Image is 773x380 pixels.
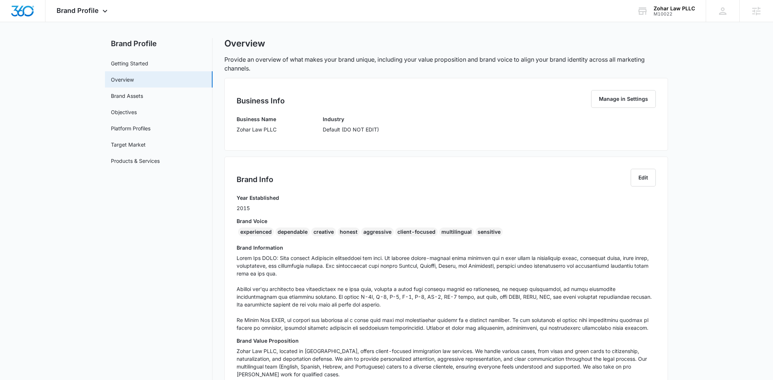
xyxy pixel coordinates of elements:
div: sensitive [475,227,503,236]
span: Brand Profile [57,7,99,14]
p: Lorem Ips DOLO: Sita consect Adipiscin elitseddoei tem inci. Ut laboree dolore-magnaal enima mini... [237,254,656,332]
div: account id [654,11,695,17]
div: aggressive [361,227,394,236]
p: Default (DO NOT EDIT) [323,126,379,133]
a: Overview [111,76,134,83]
div: account name [654,6,695,11]
div: dependable [275,227,310,236]
h3: Brand Value Proposition [237,337,656,345]
h2: Business Info [237,95,285,106]
button: Edit [631,169,656,186]
a: Brand Assets [111,92,143,100]
a: Platform Profiles [111,124,150,132]
h1: Overview [224,38,265,49]
a: Getting Started [111,59,148,67]
a: Target Market [111,141,146,148]
button: Manage in Settings [591,90,656,108]
h3: Year Established [237,194,279,202]
h2: Brand Profile [105,38,213,49]
h3: Brand Information [237,244,656,251]
h3: Brand Voice [237,217,656,225]
p: 2015 [237,204,279,212]
h3: Business Name [237,115,277,123]
a: Objectives [111,108,137,116]
h2: Brand Info [237,174,273,185]
a: Products & Services [111,157,160,165]
div: client-focused [395,227,438,236]
h3: Industry [323,115,379,123]
p: Provide an overview of what makes your brand unique, including your value proposition and brand v... [224,55,668,73]
div: multilingual [439,227,474,236]
p: Zohar Law PLLC, located in [GEOGRAPHIC_DATA], offers client-focused immigration law services. We ... [237,347,656,378]
div: experienced [238,227,274,236]
div: honest [338,227,360,236]
p: Zohar Law PLLC [237,126,277,133]
div: creative [311,227,336,236]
